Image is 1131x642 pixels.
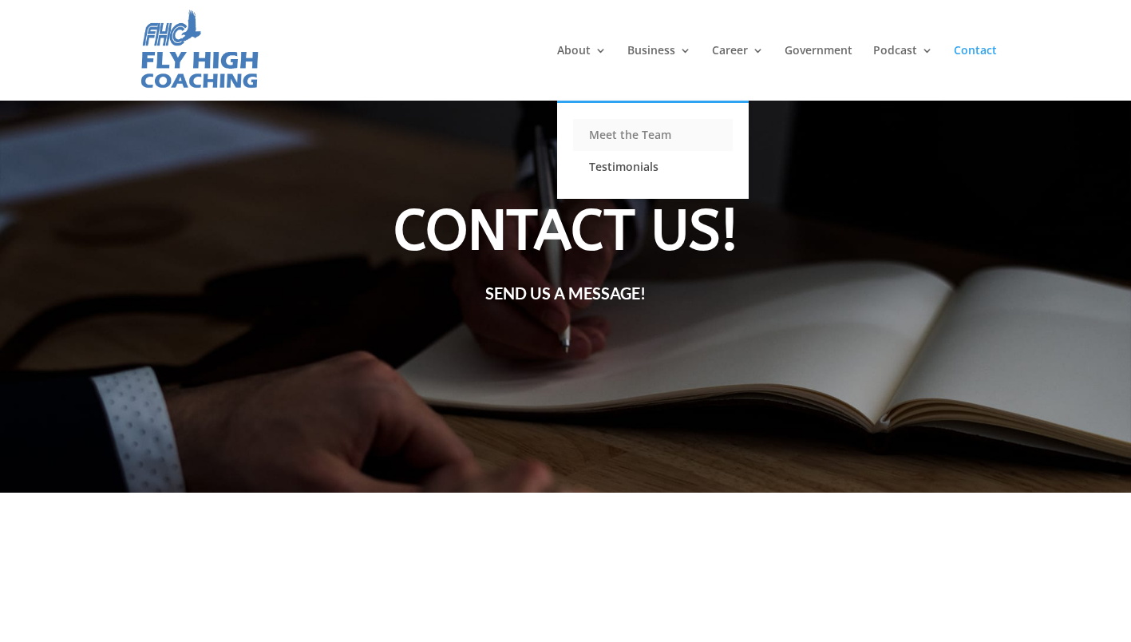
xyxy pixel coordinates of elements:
[138,8,260,93] img: Fly High Coaching
[135,189,997,281] h1: CONTACT US!
[557,45,607,101] a: About
[954,45,997,101] a: Contact
[627,45,691,101] a: Business
[785,45,852,101] a: Government
[135,281,997,313] h3: Send us a message!
[873,45,933,101] a: Podcast
[573,119,733,151] a: Meet the Team
[573,151,733,183] a: Testimonials
[712,45,764,101] a: Career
